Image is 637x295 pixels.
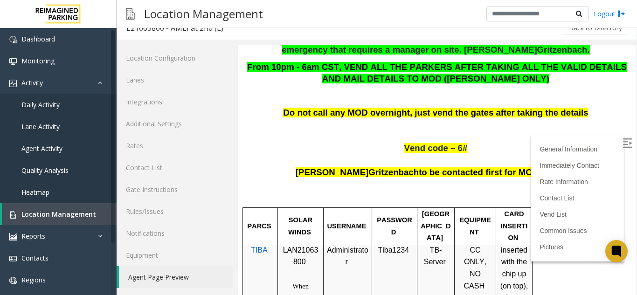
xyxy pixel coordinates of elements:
[9,80,17,87] img: 'icon'
[117,69,233,91] a: Lanes
[21,34,55,43] span: Dashboard
[90,178,129,185] span: USERNAME
[166,98,229,108] span: Vend code – 6#
[126,22,223,34] div: L21063800 - AMLI at 2nd (L)
[21,210,96,219] span: Location Management
[302,150,336,157] a: Contact List
[58,123,131,132] span: [PERSON_NAME]
[117,135,233,157] a: Rates
[117,222,233,244] a: Notifications
[9,58,17,65] img: 'icon'
[9,255,17,262] img: 'icon'
[139,2,268,25] h3: Location Management
[2,203,117,225] a: Location Management
[21,78,43,87] span: Activity
[117,47,233,69] a: Location Configuration
[13,201,30,209] a: TIBA
[262,201,290,293] span: inserted with the chip up (on top), closest to the machine.
[131,123,181,132] span: Gritzenbach
[302,117,361,124] a: Immediately Contact
[139,172,174,191] span: PASSWORD
[9,17,389,39] span: From 10pm - 6am CST, VEND ALL THE PARKERS AFTER TAKING ALL THE VALID DETAILS AND MAIL DETAILS TO ...
[21,232,45,240] span: Reports
[45,201,81,221] span: LAN21063800
[192,201,201,209] span: TB
[89,201,131,221] span: Administrator
[183,165,213,197] span: [GEOGRAPHIC_DATA]
[117,113,233,135] a: Additional Settings
[126,2,135,25] img: pageIcon
[385,94,394,103] img: Open/Close Sidebar Menu
[302,133,350,141] a: Rate Information
[302,182,349,190] a: Common Issues
[21,166,69,175] span: Quality Analysis
[563,21,628,35] button: Back to Directory
[9,178,33,185] span: PARCS
[21,144,62,153] span: Agent Activity
[302,101,360,108] a: General Information
[117,200,233,222] a: Rules/Issues
[263,165,290,197] span: CARD INSERTION
[181,123,338,132] span: to be contacted first for MOD support.
[594,9,625,19] a: Logout
[50,172,75,191] span: SOLAR WINDS
[117,244,233,266] a: Equipment
[117,178,233,200] a: Gate Instructions
[302,199,325,206] a: Pictures
[618,9,625,19] img: logout
[226,201,249,245] span: CC ONLY, NO CASH
[21,100,60,109] span: Daily Activity
[9,233,17,240] img: 'icon'
[21,122,60,131] span: Lane Activity
[117,91,233,113] a: Integrations
[117,157,233,178] a: Contact List
[9,36,17,43] img: 'icon'
[45,63,350,73] span: Do not call any MOD overnight, just vend the gates after taking the details
[9,277,17,284] img: 'icon'
[21,254,48,262] span: Contacts
[119,266,233,288] a: Agent Page Preview
[21,275,46,284] span: Regions
[222,172,253,191] span: EQUIPMENT
[302,166,329,173] a: Vend List
[140,201,171,209] span: Tiba1234
[21,56,55,65] span: Monitoring
[21,188,49,197] span: Heatmap
[9,211,17,219] img: 'icon'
